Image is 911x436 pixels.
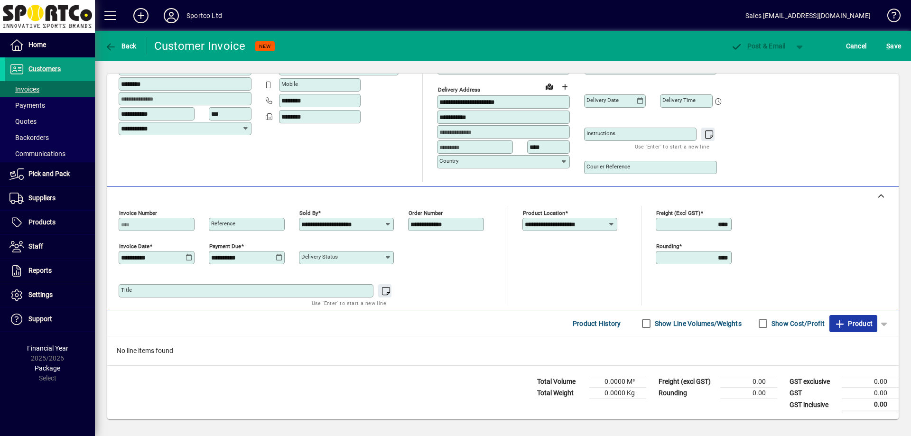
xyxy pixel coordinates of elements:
span: Invoices [9,85,39,93]
a: Pick and Pack [5,162,95,186]
button: Post & Email [726,37,790,55]
mat-label: Title [121,287,132,293]
span: Package [35,364,60,372]
button: Add [126,7,156,24]
mat-label: Instructions [586,130,615,137]
span: Reports [28,267,52,274]
mat-label: Invoice date [119,243,149,250]
a: Invoices [5,81,95,97]
a: Knowledge Base [880,2,899,33]
mat-label: Product location [523,210,565,216]
mat-label: Delivery status [301,253,338,260]
a: Quotes [5,113,95,130]
div: No line items found [107,336,899,365]
td: 0.00 [842,376,899,388]
div: Sportco Ltd [186,8,222,23]
a: Backorders [5,130,95,146]
a: View on map [542,79,557,94]
td: 0.00 [842,388,899,399]
td: Freight (excl GST) [654,376,720,388]
app-page-header-button: Back [95,37,147,55]
span: NEW [259,43,271,49]
a: Suppliers [5,186,95,210]
span: Support [28,315,52,323]
span: Staff [28,242,43,250]
mat-hint: Use 'Enter' to start a new line [312,297,386,308]
mat-label: Courier Reference [586,163,630,170]
td: 0.0000 Kg [589,388,646,399]
span: Cancel [846,38,867,54]
span: Communications [9,150,65,158]
a: Staff [5,235,95,259]
td: GST exclusive [785,376,842,388]
button: Cancel [844,37,869,55]
mat-label: Order number [409,210,443,216]
mat-label: Country [439,158,458,164]
span: P [747,42,752,50]
span: Customers [28,65,61,73]
span: Pick and Pack [28,170,70,177]
span: Home [28,41,46,48]
button: Product History [569,315,625,332]
div: Customer Invoice [154,38,246,54]
mat-label: Freight (excl GST) [656,210,700,216]
button: Save [884,37,903,55]
span: Settings [28,291,53,298]
button: Product [829,315,877,332]
a: Communications [5,146,95,162]
span: Products [28,218,56,226]
span: Backorders [9,134,49,141]
span: Quotes [9,118,37,125]
mat-label: Reference [211,220,235,227]
td: 0.00 [842,399,899,411]
mat-label: Payment due [209,243,241,250]
mat-label: Delivery time [662,97,696,103]
td: Total Volume [532,376,589,388]
mat-hint: Use 'Enter' to start a new line [635,141,709,152]
mat-label: Mobile [281,81,298,87]
button: Choose address [557,79,572,94]
mat-label: Invoice number [119,210,157,216]
a: Products [5,211,95,234]
span: Payments [9,102,45,109]
a: Payments [5,97,95,113]
a: Support [5,307,95,331]
label: Show Cost/Profit [770,319,825,328]
td: 0.0000 M³ [589,376,646,388]
span: Suppliers [28,194,56,202]
span: ave [886,38,901,54]
mat-label: Delivery date [586,97,619,103]
a: Home [5,33,95,57]
button: Profile [156,7,186,24]
mat-label: Rounding [656,243,679,250]
a: Settings [5,283,95,307]
td: GST [785,388,842,399]
label: Show Line Volumes/Weights [653,319,742,328]
a: Reports [5,259,95,283]
div: Sales [EMAIL_ADDRESS][DOMAIN_NAME] [745,8,871,23]
button: Back [102,37,139,55]
span: S [886,42,890,50]
span: Product [834,316,873,331]
td: 0.00 [720,376,777,388]
td: Rounding [654,388,720,399]
span: Back [105,42,137,50]
span: ost & Email [731,42,786,50]
td: GST inclusive [785,399,842,411]
td: 0.00 [720,388,777,399]
td: Total Weight [532,388,589,399]
mat-label: Sold by [299,210,318,216]
span: Financial Year [27,344,68,352]
span: Product History [573,316,621,331]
